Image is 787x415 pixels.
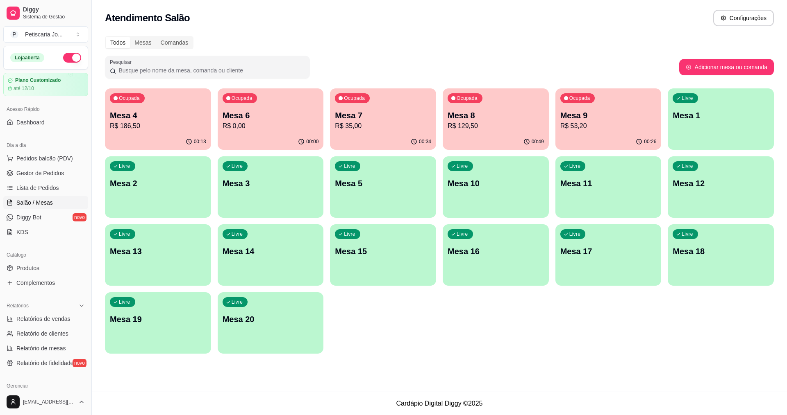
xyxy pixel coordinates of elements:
[448,246,544,257] p: Mesa 16
[443,156,549,218] button: LivreMesa 10
[3,116,88,129] a: Dashboard
[555,156,662,218] button: LivreMesa 11
[3,392,88,412] button: [EMAIL_ADDRESS][DOMAIN_NAME]
[223,178,319,189] p: Mesa 3
[3,211,88,224] a: Diggy Botnovo
[16,198,53,207] span: Salão / Mesas
[673,110,769,121] p: Mesa 1
[448,121,544,131] p: R$ 129,50
[306,138,318,145] p: 00:00
[344,231,355,237] p: Livre
[232,231,243,237] p: Livre
[682,231,693,237] p: Livre
[443,224,549,286] button: LivreMesa 16
[335,110,431,121] p: Mesa 7
[218,88,324,150] button: OcupadaMesa 6R$ 0,0000:00
[673,246,769,257] p: Mesa 18
[116,66,305,74] input: Pesquisar
[3,196,88,209] a: Salão / Mesas
[223,314,319,325] p: Mesa 20
[448,178,544,189] p: Mesa 10
[105,88,211,150] button: OcupadaMesa 4R$ 186,5000:13
[344,163,355,169] p: Livre
[232,299,243,305] p: Livre
[16,359,73,367] span: Relatório de fidelidade
[218,156,324,218] button: LivreMesa 3
[10,30,18,38] span: P
[105,156,211,218] button: LivreMesa 2
[23,14,85,20] span: Sistema de Gestão
[3,327,88,340] a: Relatório de clientes
[3,103,88,116] div: Acesso Rápido
[335,121,431,131] p: R$ 35,00
[3,262,88,275] a: Produtos
[156,37,193,48] div: Comandas
[330,156,436,218] button: LivreMesa 5
[3,181,88,194] a: Lista de Pedidos
[344,95,365,101] p: Ocupada
[223,121,319,131] p: R$ 0,00
[16,264,39,272] span: Produtos
[23,399,75,405] span: [EMAIL_ADDRESS][DOMAIN_NAME]
[23,6,85,14] span: Diggy
[16,315,71,323] span: Relatórios de vendas
[3,248,88,262] div: Catálogo
[15,77,61,83] article: Plano Customizado
[14,85,34,92] article: até 12/10
[679,59,774,75] button: Adicionar mesa ou comanda
[110,59,134,65] label: Pesquisar
[673,178,769,189] p: Mesa 12
[223,246,319,257] p: Mesa 14
[106,37,130,48] div: Todos
[92,392,787,415] footer: Cardápio Digital Diggy © 2025
[330,224,436,286] button: LivreMesa 15
[110,246,206,257] p: Mesa 13
[3,226,88,239] a: KDS
[218,292,324,354] button: LivreMesa 20
[16,169,64,177] span: Gestor de Pedidos
[457,95,478,101] p: Ocupada
[16,279,55,287] span: Complementos
[10,53,44,62] div: Loja aberta
[3,276,88,289] a: Complementos
[105,11,190,25] h2: Atendimento Salão
[3,152,88,165] button: Pedidos balcão (PDV)
[668,88,774,150] button: LivreMesa 1
[16,184,59,192] span: Lista de Pedidos
[330,88,436,150] button: OcupadaMesa 7R$ 35,0000:34
[448,110,544,121] p: Mesa 8
[569,231,581,237] p: Livre
[560,246,657,257] p: Mesa 17
[110,110,206,121] p: Mesa 4
[419,138,431,145] p: 00:34
[16,154,73,162] span: Pedidos balcão (PDV)
[16,118,45,126] span: Dashboard
[130,37,156,48] div: Mesas
[457,163,468,169] p: Livre
[644,138,656,145] p: 00:26
[560,178,657,189] p: Mesa 11
[3,379,88,392] div: Gerenciar
[569,163,581,169] p: Livre
[682,95,693,101] p: Livre
[232,163,243,169] p: Livre
[569,95,590,101] p: Ocupada
[105,224,211,286] button: LivreMesa 13
[16,213,41,221] span: Diggy Bot
[232,95,252,101] p: Ocupada
[110,121,206,131] p: R$ 186,50
[3,356,88,370] a: Relatório de fidelidadenovo
[3,139,88,152] div: Dia a dia
[668,156,774,218] button: LivreMesa 12
[3,312,88,325] a: Relatórios de vendas
[532,138,544,145] p: 00:49
[457,231,468,237] p: Livre
[119,299,130,305] p: Livre
[3,26,88,43] button: Select a team
[668,224,774,286] button: LivreMesa 18
[119,231,130,237] p: Livre
[682,163,693,169] p: Livre
[560,121,657,131] p: R$ 53,20
[555,88,662,150] button: OcupadaMesa 9R$ 53,2000:26
[110,314,206,325] p: Mesa 19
